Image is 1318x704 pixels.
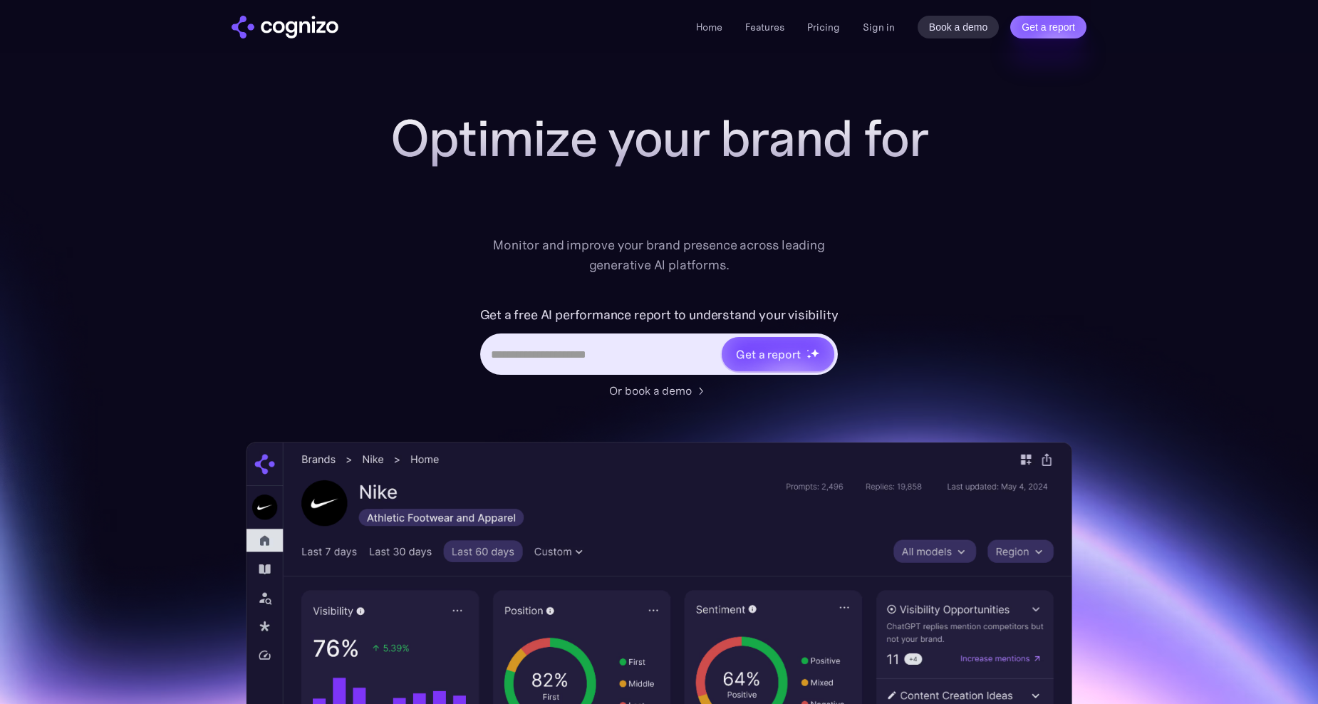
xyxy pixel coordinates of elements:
h1: Optimize your brand for [374,110,944,167]
img: star [806,354,811,359]
a: Book a demo [918,16,1000,38]
a: Get a report [1010,16,1086,38]
a: Or book a demo [609,382,709,399]
div: Or book a demo [609,382,692,399]
img: star [810,348,819,358]
label: Get a free AI performance report to understand your visibility [480,304,839,326]
form: Hero URL Input Form [480,304,839,375]
a: home [232,16,338,38]
a: Sign in [863,19,895,36]
img: star [806,349,809,351]
div: Get a report [736,346,800,363]
div: Monitor and improve your brand presence across leading generative AI platforms. [484,235,834,275]
a: Home [696,21,722,33]
img: cognizo logo [232,16,338,38]
a: Pricing [807,21,840,33]
a: Get a reportstarstarstar [720,336,836,373]
a: Features [745,21,784,33]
